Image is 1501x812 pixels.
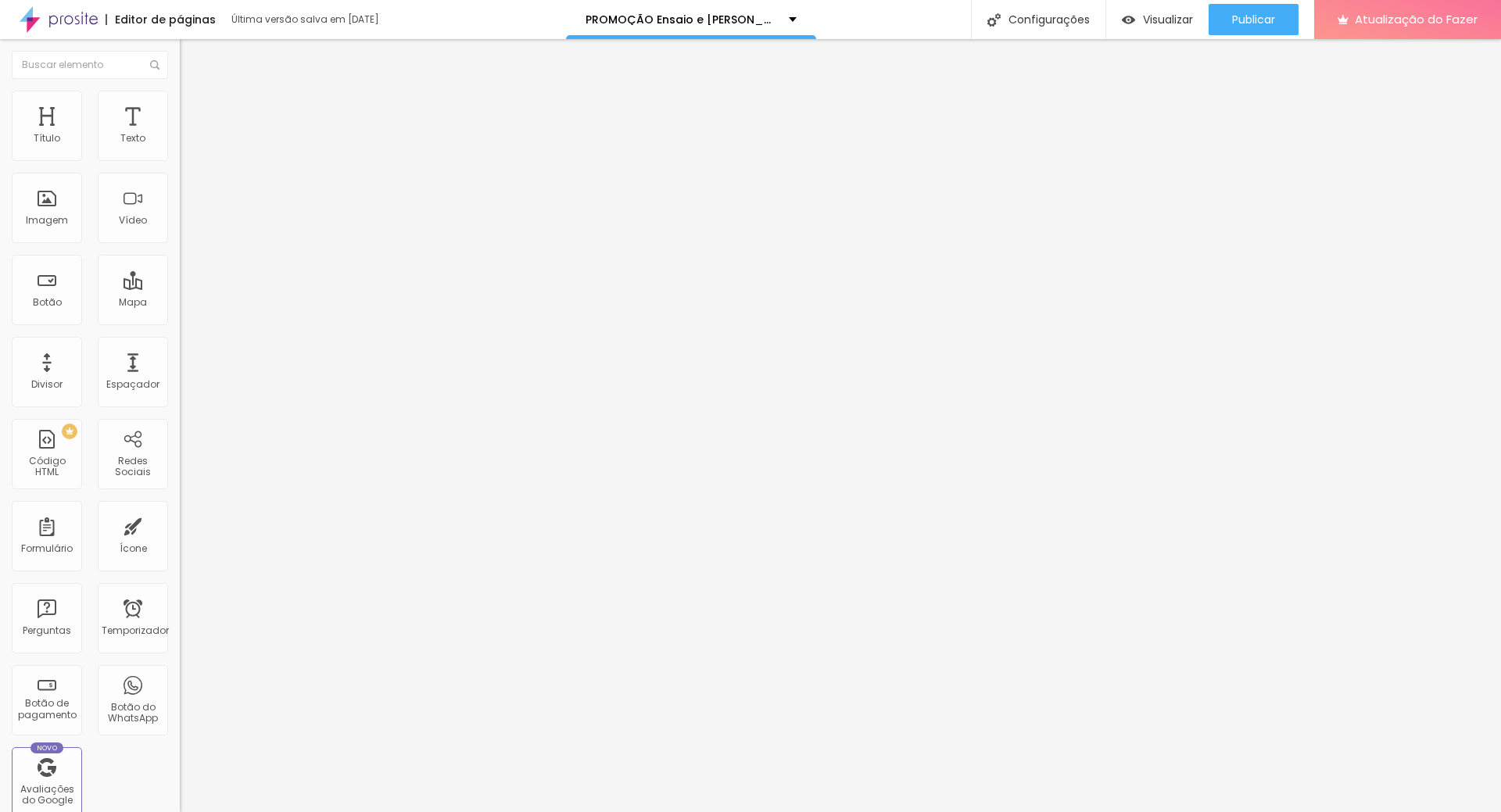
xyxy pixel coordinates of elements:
font: Espaçador [106,377,159,391]
font: Atualização do Fazer [1355,11,1478,27]
font: Texto [120,131,145,145]
font: Divisor [31,377,63,391]
iframe: Editor [180,39,1501,812]
font: Configurações [1008,12,1090,27]
font: Vídeo [119,213,147,227]
img: Ícone [150,60,159,70]
font: Avaliações do Google [20,782,74,807]
img: view-1.svg [1122,13,1135,27]
font: Botão do WhatsApp [108,700,158,724]
button: Visualizar [1106,4,1209,35]
font: Temporizador [102,624,169,637]
font: Botão de pagamento [18,696,77,721]
font: Última versão salva em [DATE] [231,13,379,26]
font: Novo [37,743,58,753]
input: Buscar elemento [12,51,168,79]
font: Visualizar [1143,12,1193,27]
font: Mapa [119,295,147,309]
font: PROMOÇÃO Ensaio e [PERSON_NAME] Sensual [586,12,847,27]
img: Ícone [987,13,1001,27]
font: Editor de páginas [115,12,216,27]
font: Título [34,131,60,145]
font: Botão [33,295,62,309]
font: Formulário [21,542,73,555]
font: Imagem [26,213,68,227]
button: Publicar [1209,4,1299,35]
font: Redes Sociais [115,454,151,478]
font: Ícone [120,542,147,555]
font: Perguntas [23,624,71,637]
font: Publicar [1232,12,1275,27]
font: Código HTML [29,454,66,478]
